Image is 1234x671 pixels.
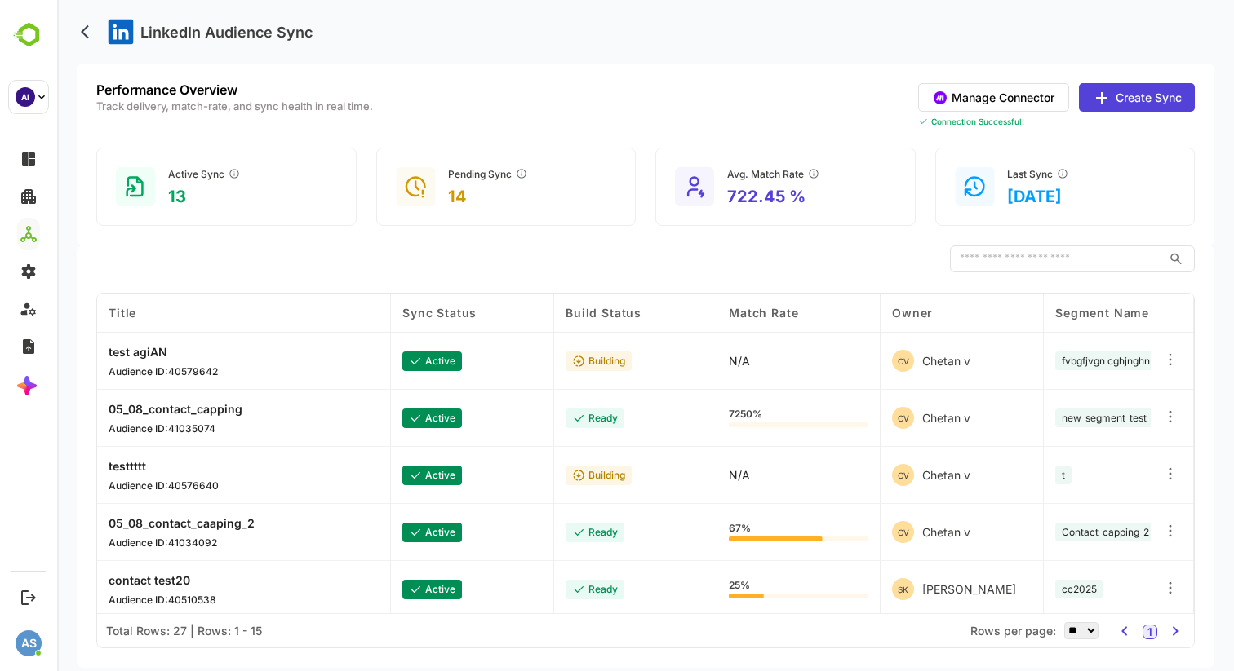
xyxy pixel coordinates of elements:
p: 722.45 % [670,187,763,206]
div: AI [16,87,35,107]
p: N/A [672,468,693,482]
p: ready [531,583,561,595]
div: Chetan v [835,350,913,372]
span: new_segment_test [1005,412,1090,424]
button: Audiences still in ‘Building’ or ‘Updating’ for more than 24 hours. [458,167,471,180]
p: Audience ID: 41034092 [51,536,198,549]
p: active [368,355,398,367]
span: Sync Status [345,306,419,320]
span: t [1005,469,1008,481]
p: 14 [391,187,471,206]
div: Pending Sync [391,167,471,180]
p: Audience ID: 41035074 [51,422,185,435]
p: 05_08_contact_caaping_2 [51,516,198,530]
button: Time since the most recent batch update. [999,167,1012,180]
p: testtttt [51,459,162,473]
p: active [368,526,398,538]
div: Total Rows: 27 | Rows: 1 - 15 [49,624,205,638]
p: 13 [111,187,184,206]
p: test agiAN [51,345,161,359]
p: active [368,412,398,424]
div: Chetan v [835,521,913,543]
p: LinkedIn Audience Sync [83,24,255,41]
p: contact test20 [51,573,159,587]
p: ready [531,526,561,538]
div: CV [835,407,857,429]
div: Active Sync [111,167,184,180]
div: 7250% [672,409,811,427]
span: cc2025 [1005,583,1040,595]
div: Chetan v [835,407,913,429]
div: AS [16,630,42,656]
p: Performance Overview [39,83,316,96]
p: [DATE] [950,187,1012,206]
div: Avg. Match Rate [670,167,763,180]
div: Chetan v [835,464,913,486]
button: Create Sync [1022,83,1138,112]
span: Segment Name [998,306,1092,320]
p: 05_08_contact_capping [51,402,185,416]
button: Logout [17,586,39,608]
div: CV [835,521,857,543]
button: 1 [1085,625,1100,639]
button: back [20,20,44,44]
div: SK [835,578,857,600]
span: Rows per page: [913,624,999,638]
div: CV [835,464,857,486]
p: building [531,469,568,481]
p: Audience ID: 40576640 [51,479,162,492]
span: Match Rate [672,306,741,320]
div: 25% [672,581,811,598]
p: active [368,469,398,481]
p: ready [531,412,561,424]
p: N/A [672,354,693,368]
span: Owner [835,306,876,320]
div: Seraj Khan [835,578,959,600]
p: Audience ID: 40579642 [51,365,161,377]
p: Audience ID: 40510538 [51,594,159,606]
p: active [368,583,398,595]
p: Track delivery, match-rate, and sync health in real time. [39,101,316,112]
button: Audiences in ‘Ready’ status and actively receiving ad delivery. [171,167,184,180]
span: Contact_capping_2 [1005,526,1092,538]
img: BambooboxLogoMark.f1c84d78b4c51b1a7b5f700c9845e183.svg [8,20,50,51]
div: Last Sync [950,167,1012,180]
span: Title [51,306,79,320]
div: Connection Successful! [861,117,1138,126]
p: building [531,355,568,367]
span: fvbgfjvgn cghjnghn [1005,355,1093,367]
button: Manage Connector [861,83,1012,112]
span: Build Status [508,306,584,320]
button: Average percentage of contacts/companies LinkedIn successfully matched. [750,167,763,180]
div: CV [835,350,857,372]
div: 67% [672,523,811,541]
